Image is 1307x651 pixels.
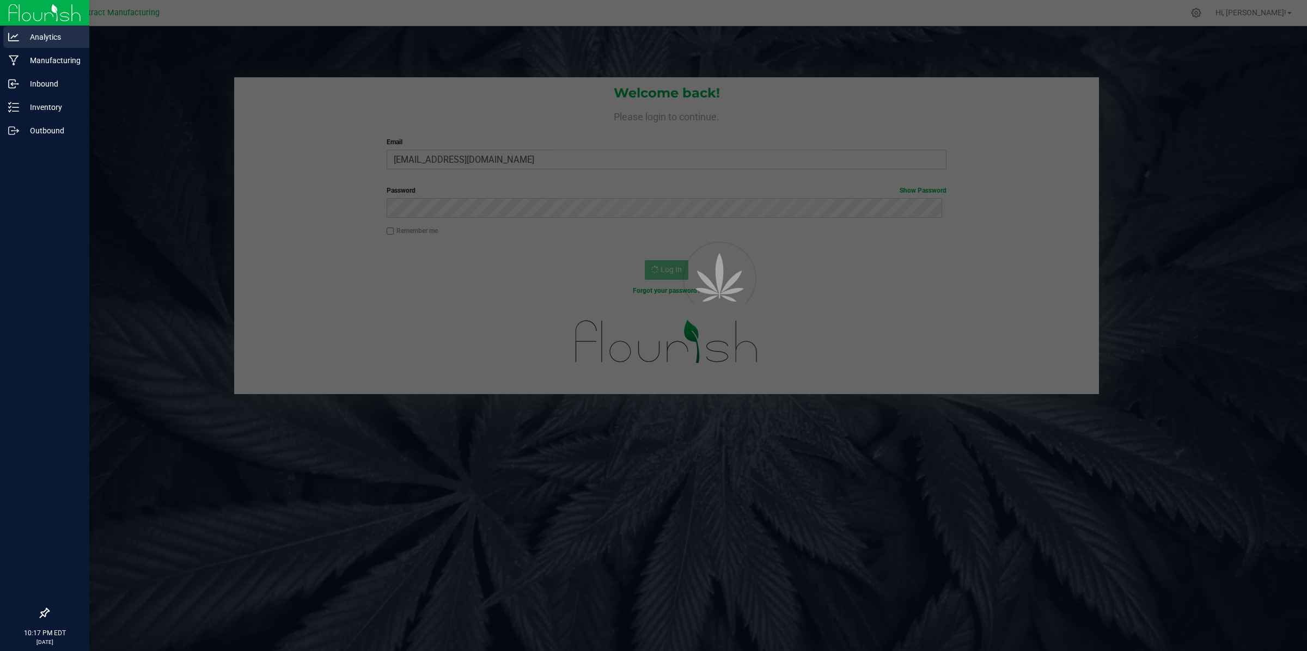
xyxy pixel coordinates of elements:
[8,102,19,113] inline-svg: Inventory
[19,101,84,114] p: Inventory
[8,55,19,66] inline-svg: Manufacturing
[8,32,19,42] inline-svg: Analytics
[19,77,84,90] p: Inbound
[19,124,84,137] p: Outbound
[5,638,84,646] p: [DATE]
[8,125,19,136] inline-svg: Outbound
[8,78,19,89] inline-svg: Inbound
[19,30,84,44] p: Analytics
[5,628,84,638] p: 10:17 PM EDT
[19,54,84,67] p: Manufacturing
